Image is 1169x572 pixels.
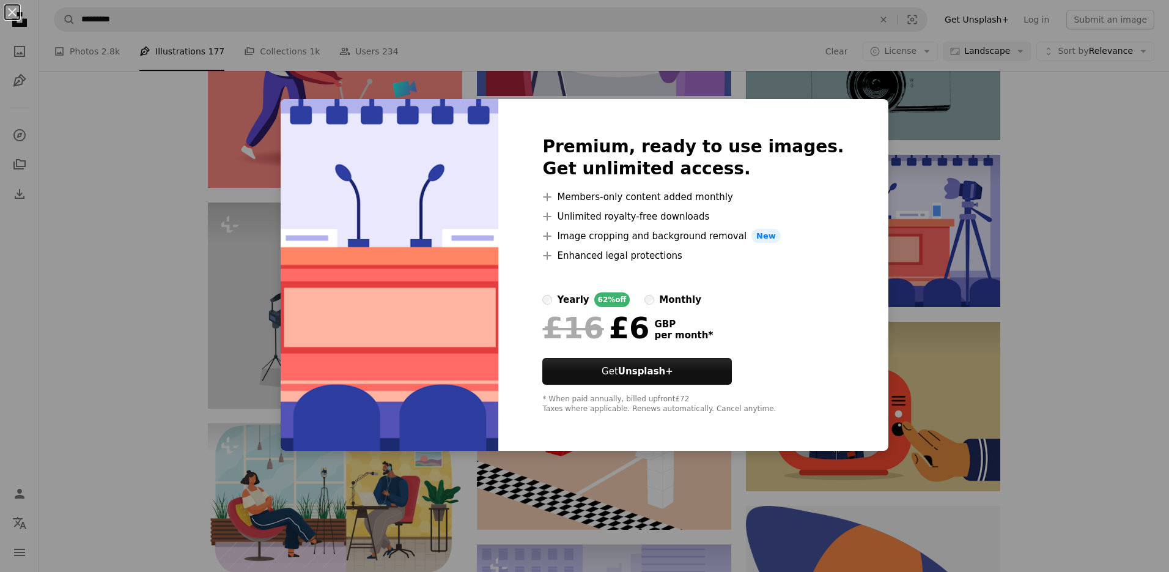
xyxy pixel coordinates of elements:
li: Members-only content added monthly [542,190,844,204]
span: per month * [654,330,713,341]
div: * When paid annually, billed upfront £72 Taxes where applicable. Renews automatically. Cancel any... [542,395,844,414]
img: premium_vector-1721748240382-cc0841e5051c [281,99,498,451]
div: yearly [557,292,589,307]
strong: Unsplash+ [618,366,673,377]
div: monthly [659,292,701,307]
li: Image cropping and background removal [542,229,844,243]
button: GetUnsplash+ [542,358,732,385]
h2: Premium, ready to use images. Get unlimited access. [542,136,844,180]
span: GBP [654,319,713,330]
span: New [751,229,781,243]
input: yearly62%off [542,295,552,305]
input: monthly [644,295,654,305]
div: £6 [542,312,649,344]
li: Enhanced legal protections [542,248,844,263]
li: Unlimited royalty-free downloads [542,209,844,224]
div: 62% off [594,292,630,307]
span: £16 [542,312,603,344]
